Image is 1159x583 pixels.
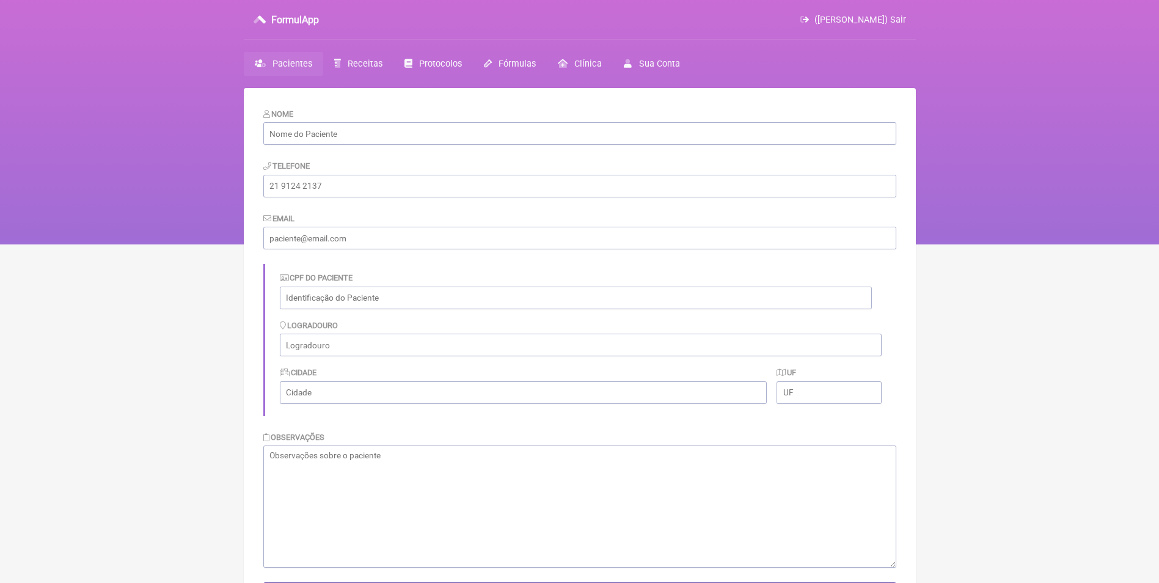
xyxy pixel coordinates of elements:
span: Protocolos [419,59,462,69]
input: paciente@email.com [263,227,896,249]
a: ([PERSON_NAME]) Sair [800,15,905,25]
label: Email [263,214,295,223]
span: Fórmulas [499,59,536,69]
label: Observações [263,433,325,442]
label: CPF do Paciente [280,273,353,282]
input: Cidade [280,381,767,404]
a: Sua Conta [613,52,690,76]
label: Nome [263,109,294,119]
span: Clínica [574,59,602,69]
span: Sua Conta [639,59,680,69]
a: Clínica [547,52,613,76]
a: Protocolos [393,52,473,76]
label: Logradouro [280,321,338,330]
a: Pacientes [244,52,323,76]
input: Nome do Paciente [263,122,896,145]
a: Fórmulas [473,52,547,76]
label: Cidade [280,368,317,377]
span: Pacientes [272,59,312,69]
input: UF [777,381,881,404]
a: Receitas [323,52,393,76]
input: 21 9124 2137 [263,175,896,197]
h3: FormulApp [271,14,319,26]
input: Identificação do Paciente [280,287,872,309]
input: Logradouro [280,334,882,356]
span: ([PERSON_NAME]) Sair [814,15,906,25]
span: Receitas [348,59,382,69]
label: UF [777,368,796,377]
label: Telefone [263,161,310,170]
